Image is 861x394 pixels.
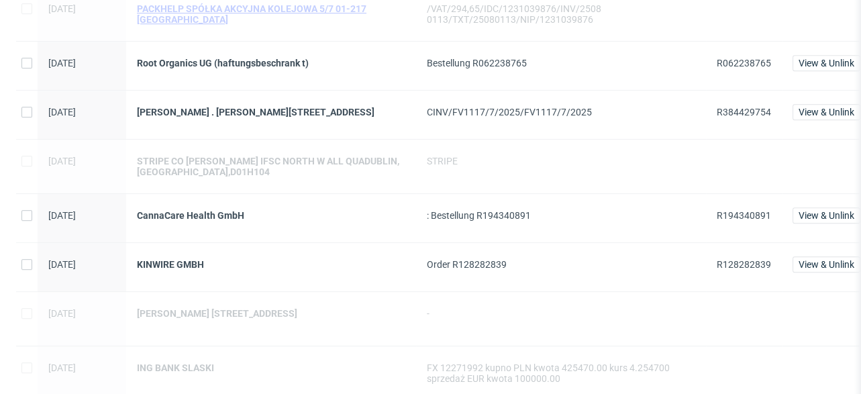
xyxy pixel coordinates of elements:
[137,362,405,373] a: ING BANK SLASKI
[799,260,854,269] span: View & Unlink
[427,58,695,68] div: Bestellung R062238765
[799,58,854,68] span: View & Unlink
[427,308,695,319] div: -
[793,207,860,224] button: View & Unlink
[717,210,771,221] span: R194340891
[427,3,695,25] div: /VAT/294,65/IDC/1231039876/INV/2508 0113/TXT/25080113/NIP/1231039876
[48,107,76,117] span: [DATE]
[48,156,76,166] span: [DATE]
[48,308,76,319] span: [DATE]
[48,210,76,221] span: [DATE]
[48,58,76,68] span: [DATE]
[717,58,771,68] span: R062238765
[137,3,405,25] a: PACKHELP SPÓŁKA AKCYJNA KOLEJOWA 5/7 01-217 [GEOGRAPHIC_DATA]
[427,259,695,270] div: Order R128282839
[717,259,771,270] span: R128282839
[48,3,76,14] span: [DATE]
[793,256,860,273] button: View & Unlink
[793,58,860,68] a: View & Unlink
[48,362,76,373] span: [DATE]
[793,259,860,270] a: View & Unlink
[137,156,405,177] a: STRIPE CO [PERSON_NAME] IFSC NORTH W ALL QUADUBLIN,[GEOGRAPHIC_DATA],D01H104
[427,107,695,117] div: CINV/FV1117/7/2025/FV1117/7/2025
[137,58,405,68] a: Root Organics UG (haftungsbeschrank t)
[427,156,695,166] div: STRIPE
[48,259,76,270] span: [DATE]
[427,210,695,221] div: : Bestellung R194340891
[793,55,860,71] button: View & Unlink
[137,107,405,117] a: [PERSON_NAME] . [PERSON_NAME][STREET_ADDRESS]
[793,210,860,221] a: View & Unlink
[793,107,860,117] a: View & Unlink
[793,104,860,120] button: View & Unlink
[427,362,695,384] div: FX 12271992 kupno PLN kwota 425470.00 kurs 4.254700 sprzedaż EUR kwota 100000.00
[799,107,854,117] span: View & Unlink
[799,211,854,220] span: View & Unlink
[137,308,405,319] a: [PERSON_NAME] [STREET_ADDRESS]
[137,259,405,270] a: KINWIRE GMBH
[717,107,771,117] span: R384429754
[137,210,405,221] a: CannaCare Health GmbH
